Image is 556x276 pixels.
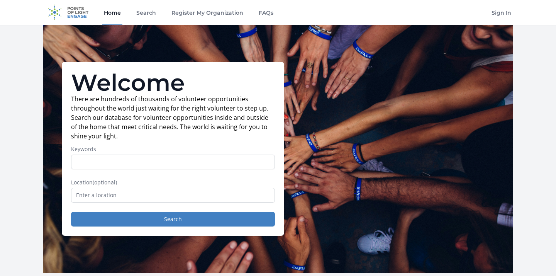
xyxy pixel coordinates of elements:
[71,212,275,227] button: Search
[71,94,275,141] p: There are hundreds of thousands of volunteer opportunities throughout the world just waiting for ...
[71,145,275,153] label: Keywords
[71,188,275,203] input: Enter a location
[71,179,275,186] label: Location
[71,71,275,94] h1: Welcome
[93,179,117,186] span: (optional)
